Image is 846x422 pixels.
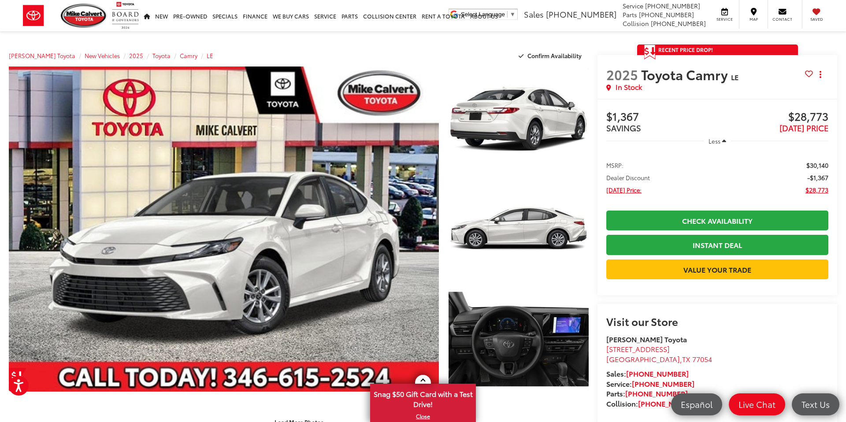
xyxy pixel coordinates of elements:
[807,16,826,22] span: Saved
[734,399,780,410] span: Live Chat
[779,122,828,133] span: [DATE] PRICE
[637,44,798,55] a: Get Price Drop Alert Recent Price Drop!
[449,287,589,392] a: Expand Photo 3
[606,185,642,194] span: [DATE] Price:
[623,10,637,19] span: Parts
[447,65,590,173] img: 2025 Toyota Camry LE
[729,393,785,415] a: Live Chat
[606,315,828,327] h2: Visit our Store
[606,378,694,389] strong: Service:
[606,334,687,344] strong: [PERSON_NAME] Toyota
[639,10,694,19] span: [PHONE_NUMBER]
[645,1,700,10] span: [PHONE_NUMBER]
[805,185,828,194] span: $28,773
[606,388,688,398] strong: Parts:
[638,398,701,408] a: [PHONE_NUMBER]
[606,65,638,84] span: 2025
[704,133,731,149] button: Less
[4,65,443,393] img: 2025 Toyota Camry LE
[626,368,689,378] a: [PHONE_NUMBER]
[744,16,763,22] span: Map
[651,19,706,28] span: [PHONE_NUMBER]
[524,8,544,20] span: Sales
[820,71,821,78] span: dropdown dots
[671,393,722,415] a: Español
[447,175,590,283] img: 2025 Toyota Camry LE
[85,52,120,59] a: New Vehicles
[606,354,680,364] span: [GEOGRAPHIC_DATA]
[641,65,731,84] span: Toyota Camry
[449,177,589,282] a: Expand Photo 2
[606,211,828,230] a: Check Availability
[606,398,701,408] strong: Collision:
[449,67,589,172] a: Expand Photo 1
[527,52,582,59] span: Confirm Availability
[546,8,616,20] span: [PHONE_NUMBER]
[807,173,828,182] span: -$1,367
[658,46,713,53] span: Recent Price Drop!
[692,354,712,364] span: 77054
[606,161,623,170] span: MSRP:
[632,378,694,389] a: [PHONE_NUMBER]
[715,16,735,22] span: Service
[129,52,143,59] a: 2025
[625,388,688,398] a: [PHONE_NUMBER]
[813,67,828,82] button: Actions
[682,354,690,364] span: TX
[606,259,828,279] a: Value Your Trade
[616,82,642,92] span: In Stock
[731,72,738,82] span: LE
[606,122,641,133] span: SAVINGS
[9,52,75,59] a: [PERSON_NAME] Toyota
[792,393,839,415] a: Text Us
[9,67,439,392] a: Expand Photo 0
[447,285,590,393] img: 2025 Toyota Camry LE
[606,344,712,364] a: [STREET_ADDRESS] [GEOGRAPHIC_DATA],TX 77054
[606,354,712,364] span: ,
[461,11,505,18] span: Select Language
[514,48,589,63] button: Confirm Availability
[180,52,197,59] a: Camry
[709,137,720,145] span: Less
[797,399,834,410] span: Text Us
[152,52,171,59] a: Toyota
[772,16,792,22] span: Contact
[806,161,828,170] span: $30,140
[606,173,650,182] span: Dealer Discount
[207,52,213,59] a: LE
[9,368,26,382] a: Get Price Drop Alert
[676,399,717,410] span: Español
[606,111,717,124] span: $1,367
[644,44,656,59] span: Get Price Drop Alert
[510,11,516,18] span: ▼
[61,4,108,28] img: Mike Calvert Toyota
[606,235,828,255] a: Instant Deal
[623,1,643,10] span: Service
[606,344,670,354] span: [STREET_ADDRESS]
[371,385,475,411] span: Snag $50 Gift Card with a Test Drive!
[623,19,649,28] span: Collision
[507,11,508,18] span: ​
[717,111,828,124] span: $28,773
[606,368,689,378] strong: Sales:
